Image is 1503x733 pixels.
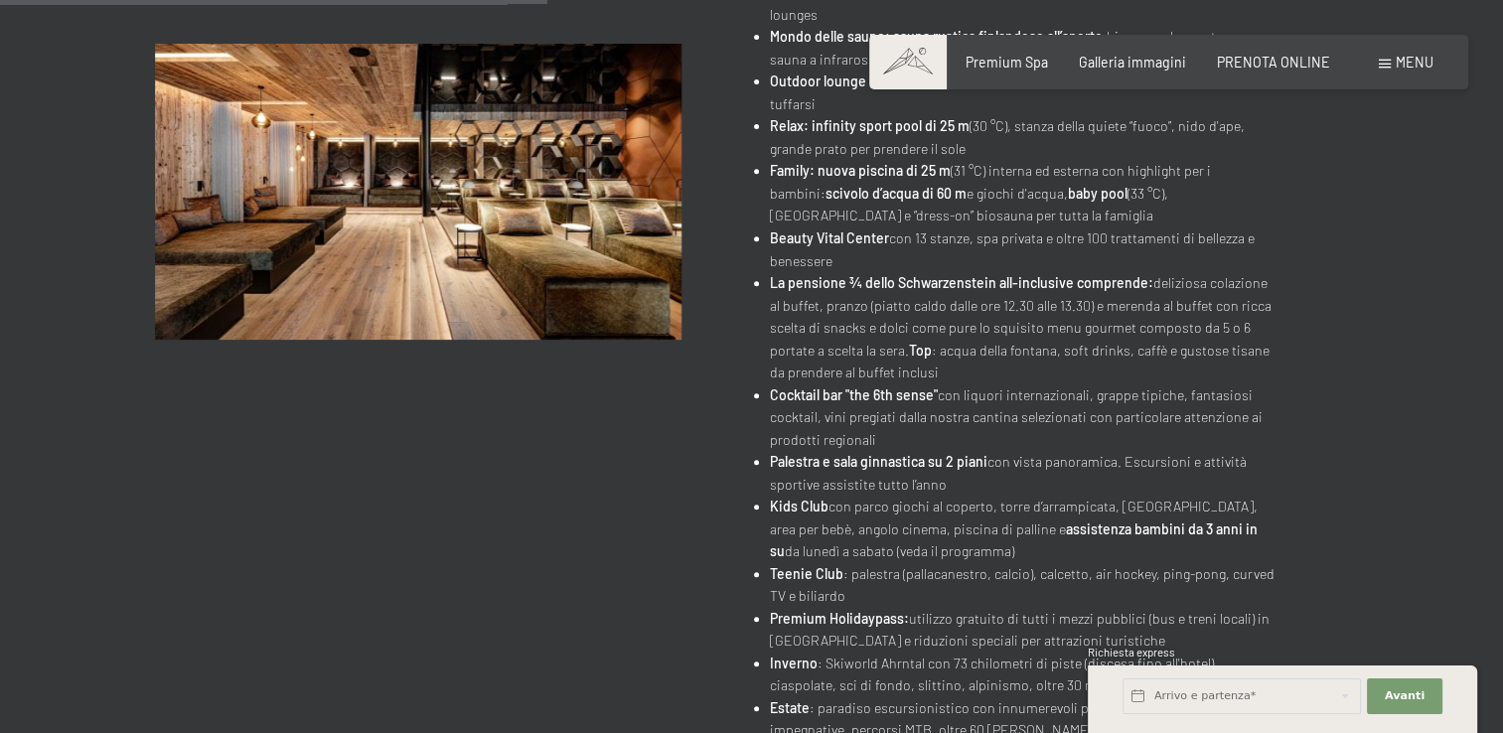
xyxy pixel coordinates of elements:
[770,386,938,403] strong: Cocktail bar "the 6th sense"
[770,73,866,89] strong: Outdoor lounge
[928,453,987,470] strong: su 2 piani
[1068,185,1127,202] strong: baby pool
[155,44,681,340] img: Giorni romantici - 4=3
[770,563,1278,608] li: : palestra (pallacanestro, calcio), calcetto, air hockey, ping-pong, curved TV e biliardo
[770,274,1153,291] strong: La pensione ¾ dello Schwarzenstein all-inclusive comprende:
[770,565,843,582] strong: Teenie Club
[1088,646,1175,659] span: Richiesta express
[770,117,970,134] strong: Relax: infinity sport pool di 25 m
[770,28,1107,45] strong: Mondo delle saune: sauna rustica finlandese all’aperto,
[909,342,932,359] strong: Top
[1385,688,1425,704] span: Avanti
[1396,54,1433,71] span: Menu
[1217,54,1330,71] a: PRENOTA ONLINE
[770,655,818,671] strong: Inverno
[770,26,1278,71] li: biosauna, bagno turco, sauna a infrarossi, sauna alle erbe,
[770,160,1278,227] li: (31 °C) interna ed esterna con highlight per i bambini: e giochi d'acqua, (33 °C), [GEOGRAPHIC_DA...
[1367,678,1442,714] button: Avanti
[770,71,1278,115] li: , ampia vasca idromassaggio e laghetto naturale per tuffarsi
[770,384,1278,452] li: con liquori internazionali, grappe tipiche, fantasiosi cocktail, vini pregiati dalla nostra canti...
[770,496,1278,563] li: con parco giochi al coperto, torre d’arrampicata, [GEOGRAPHIC_DATA], area per bebè, angolo cinema...
[770,653,1278,697] li: : Skiworld Ahrntal con 73 chilometri di piste (discesa fino all'hotel), ciaspolate, sci di fondo,...
[770,162,951,179] strong: Family: nuova piscina di 25 m
[770,229,889,246] strong: Beauty Vital Center
[770,608,1278,653] li: utilizzo gratuito di tutti i mezzi pubblici (bus e treni locali) in [GEOGRAPHIC_DATA] e riduzioni...
[770,227,1278,272] li: con 13 stanze, spa privata e oltre 100 trattamenti di bellezza e benessere
[770,451,1278,496] li: con vista panoramica. Escursioni e attività sportive assistite tutto l’anno
[770,699,810,716] strong: Estate
[770,453,925,470] strong: Palestra e sala ginnastica
[966,54,1048,71] a: Premium Spa
[770,115,1278,160] li: (30 °C), stanza della quiete “fuoco”, nido d'ape, grande prato per prendere il sole
[770,498,828,514] strong: Kids Club
[770,272,1278,384] li: deliziosa colazione al buffet, pranzo (piatto caldo dalle ore 12.30 alle 13.30) e merenda al buff...
[1079,54,1186,71] a: Galleria immagini
[826,185,967,202] strong: scivolo d’acqua di 60 m
[770,610,909,627] strong: Premium Holidaypass:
